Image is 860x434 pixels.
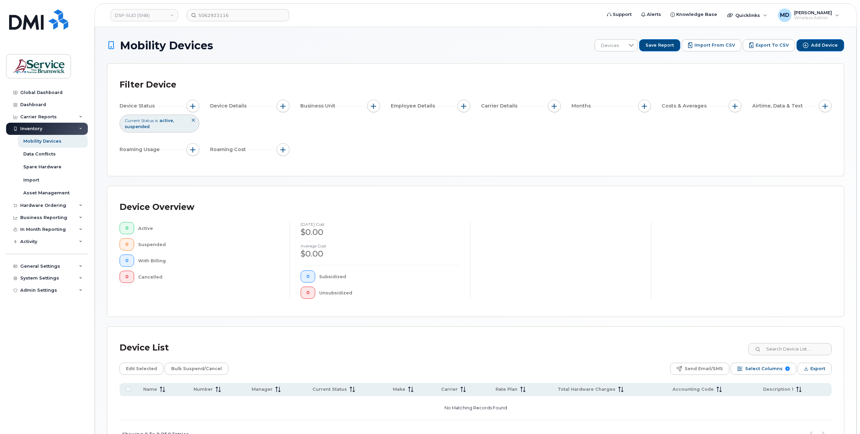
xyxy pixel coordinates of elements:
span: Costs & Averages [662,102,709,110]
span: 0 [125,225,128,231]
span: 9 [785,366,790,371]
p: No Matching Records Found [122,399,829,417]
span: Import from CSV [694,42,735,48]
div: Device List [120,339,169,357]
div: Suspended [138,238,279,250]
span: Description 1 [763,386,793,392]
h4: [DATE] cost [301,222,459,226]
span: Export to CSV [756,42,789,48]
span: is [155,118,158,123]
span: Save Report [646,42,674,48]
button: Export to CSV [743,39,795,51]
button: Export [798,363,832,375]
button: 0 [120,255,134,267]
span: Airtime, Data & Text [752,102,805,110]
span: 0 [306,274,309,279]
button: 0 [120,222,134,234]
span: Total Hardware Charges [558,386,615,392]
span: 0 [125,242,128,247]
span: Carrier Details [481,102,520,110]
button: Save Report [639,39,680,51]
div: Device Overview [120,198,194,216]
span: Accounting Code [673,386,714,392]
button: 0 [301,270,315,283]
button: 0 [301,287,315,299]
span: Employee Details [391,102,437,110]
div: Unsubsidized [319,287,460,299]
span: Devices [595,40,625,52]
h4: Average cost [301,244,459,248]
div: Active [138,222,279,234]
span: Select Columns [745,364,783,374]
span: Current Status [125,118,154,123]
span: Name [143,386,157,392]
div: Filter Device [120,76,176,94]
button: Add Device [796,39,844,51]
div: With Billing [138,255,279,267]
span: Device Details [210,102,249,110]
span: 0 [125,274,128,280]
div: $0.00 [301,226,459,238]
span: Current Status [312,386,347,392]
div: $0.00 [301,248,459,260]
span: Months [572,102,593,110]
span: Roaming Cost [210,146,248,153]
button: 0 [120,271,134,283]
span: active [159,118,174,123]
span: Add Device [811,42,838,48]
button: Send Email/SMS [670,363,729,375]
button: 0 [120,238,134,250]
span: Carrier [441,386,458,392]
button: Import from CSV [682,39,741,51]
span: 0 [306,290,309,295]
span: Number [194,386,213,392]
span: Make [393,386,405,392]
span: Device Status [120,102,157,110]
span: Roaming Usage [120,146,162,153]
span: Send Email/SMS [685,364,723,374]
span: suspended [125,124,150,129]
span: Mobility Devices [120,40,213,51]
span: Export [810,364,825,374]
span: Edit Selected [126,364,157,374]
div: Subsidized [319,270,460,283]
div: Cancelled [138,271,279,283]
span: Rate Plan [496,386,517,392]
span: Bulk Suspend/Cancel [171,364,222,374]
button: Select Columns 9 [731,363,796,375]
input: Search Device List ... [748,343,832,355]
span: Business Unit [300,102,337,110]
button: Edit Selected [120,363,163,375]
span: Manager [252,386,273,392]
button: Bulk Suspend/Cancel [165,363,228,375]
span: 0 [125,258,128,263]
